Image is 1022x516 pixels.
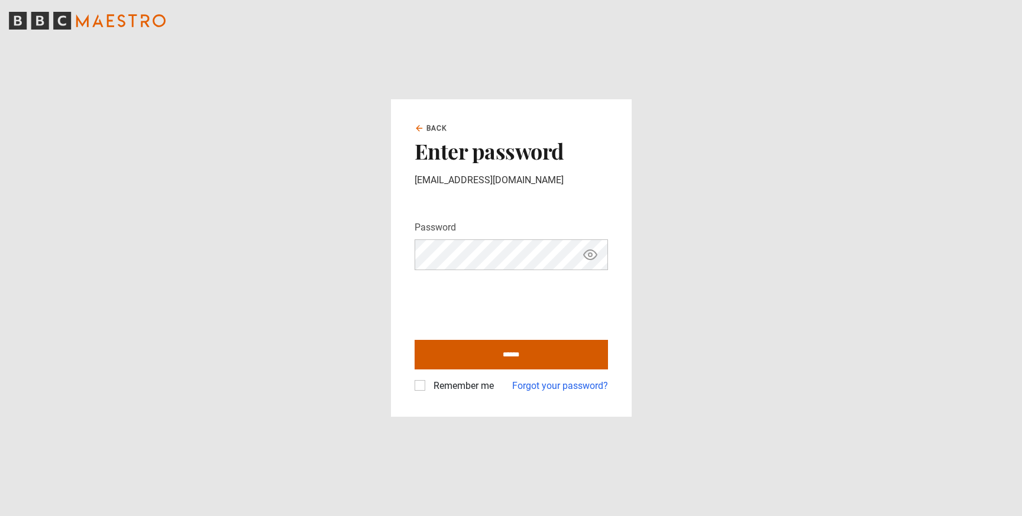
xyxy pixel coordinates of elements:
[429,379,494,393] label: Remember me
[426,123,448,134] span: Back
[415,173,608,187] p: [EMAIL_ADDRESS][DOMAIN_NAME]
[415,138,608,163] h2: Enter password
[580,245,600,265] button: Show password
[415,220,456,235] label: Password
[512,379,608,393] a: Forgot your password?
[9,12,166,30] svg: BBC Maestro
[415,280,594,326] iframe: reCAPTCHA
[415,123,448,134] a: Back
